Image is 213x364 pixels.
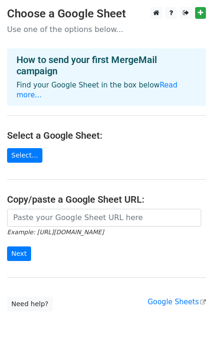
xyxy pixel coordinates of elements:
[16,54,197,77] h4: How to send your first MergeMail campaign
[147,298,206,306] a: Google Sheets
[7,148,42,163] a: Select...
[7,297,53,311] a: Need help?
[16,80,197,100] p: Find your Google Sheet in the box below
[7,7,206,21] h3: Choose a Google Sheet
[7,24,206,34] p: Use one of the options below...
[7,246,31,261] input: Next
[7,130,206,141] h4: Select a Google Sheet:
[7,229,104,236] small: Example: [URL][DOMAIN_NAME]
[7,194,206,205] h4: Copy/paste a Google Sheet URL:
[7,209,201,227] input: Paste your Google Sheet URL here
[16,81,178,99] a: Read more...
